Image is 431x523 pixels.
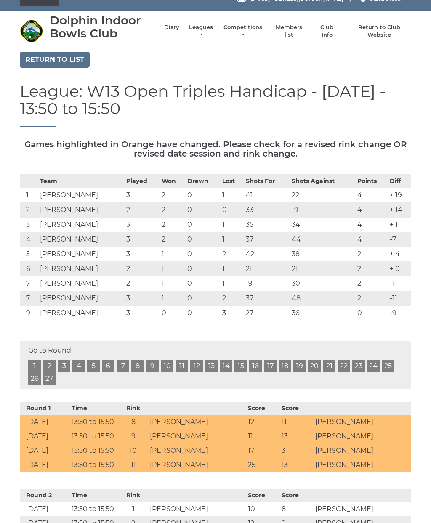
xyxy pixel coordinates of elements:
a: 12 [190,360,203,372]
th: Drawn [185,175,220,188]
td: 19 [290,203,355,218]
td: [PERSON_NAME] [148,458,246,472]
a: 6 [102,360,114,372]
td: 1 [160,262,185,276]
td: 34 [290,218,355,232]
td: 2 [160,218,185,232]
td: [PERSON_NAME] [38,218,124,232]
a: 17 [264,360,277,372]
td: + 14 [388,203,411,218]
td: 21 [290,262,355,276]
td: 2 [160,232,185,247]
a: 27 [43,372,56,385]
td: 27 [244,306,290,321]
a: 23 [352,360,365,372]
td: 0 [185,218,220,232]
td: 2 [220,291,244,306]
td: [DATE] [20,443,69,458]
td: 13:50 to 15:50 [69,502,119,516]
td: 3 [20,218,38,232]
td: [PERSON_NAME] [38,203,124,218]
a: 11 [176,360,188,372]
td: 2 [355,276,388,291]
a: 9 [146,360,159,372]
td: 1 [160,291,185,306]
td: 5 [20,247,38,262]
a: 8 [131,360,144,372]
th: Shots Against [290,175,355,188]
td: 0 [355,306,388,321]
td: 11 [119,458,148,472]
td: 38 [290,247,355,262]
a: 15 [234,360,247,372]
h1: League: W13 Open Triples Handicap - [DATE] - 13:50 to 15:50 [20,82,411,127]
th: Played [124,175,159,188]
a: Return to Club Website [348,24,411,39]
th: Rink [119,402,148,415]
td: 2 [355,247,388,262]
td: [PERSON_NAME] [38,188,124,203]
div: Dolphin Indoor Bowls Club [50,14,156,40]
td: 1 [220,232,244,247]
td: 0 [220,203,244,218]
td: 7 [20,276,38,291]
td: 10 [119,443,148,458]
td: [PERSON_NAME] [38,276,124,291]
td: [DATE] [20,458,69,472]
td: 13:50 to 15:50 [69,415,119,429]
td: 1 [160,276,185,291]
td: 0 [185,247,220,262]
td: [PERSON_NAME] [148,443,246,458]
td: 4 [20,232,38,247]
td: [PERSON_NAME] [148,415,246,429]
a: 20 [308,360,321,372]
td: 13 [279,458,313,472]
a: 7 [117,360,129,372]
td: 42 [244,247,290,262]
a: 18 [279,360,291,372]
td: 44 [290,232,355,247]
td: [PERSON_NAME] [313,458,411,472]
td: 0 [185,276,220,291]
th: Round 2 [20,489,69,502]
td: 3 [124,188,159,203]
th: Score [246,489,279,502]
td: 9 [119,429,148,443]
td: 4 [355,188,388,203]
td: 0 [185,291,220,306]
a: 19 [293,360,306,372]
th: Time [69,489,119,502]
td: [PERSON_NAME] [38,306,124,321]
td: 22 [290,188,355,203]
td: 13:50 to 15:50 [69,443,119,458]
td: [PERSON_NAME] [148,502,246,516]
td: 3 [124,232,159,247]
th: Time [69,402,119,415]
img: Dolphin Indoor Bowls Club [20,19,43,42]
td: [PERSON_NAME] [313,415,411,429]
td: 4 [355,232,388,247]
td: 1 [20,188,38,203]
a: 25 [382,360,394,372]
td: 1 [160,247,185,262]
td: 2 [355,262,388,276]
td: 41 [244,188,290,203]
td: [PERSON_NAME] [313,502,411,516]
td: 37 [244,232,290,247]
td: 2 [124,262,159,276]
td: 8 [119,415,148,429]
a: 10 [161,360,173,372]
td: 3 [124,247,159,262]
th: Shots For [244,175,290,188]
td: [DATE] [20,502,69,516]
td: 7 [20,291,38,306]
a: 22 [338,360,350,372]
td: 17 [246,443,279,458]
td: 1 [220,276,244,291]
td: 35 [244,218,290,232]
td: 2 [20,203,38,218]
a: 4 [72,360,85,372]
td: + 4 [388,247,411,262]
td: 3 [220,306,244,321]
th: Score [246,402,279,415]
